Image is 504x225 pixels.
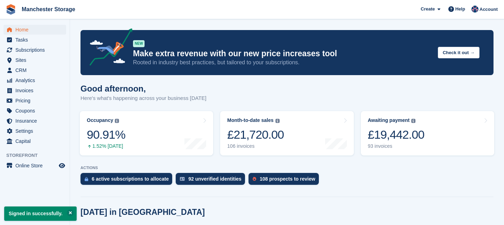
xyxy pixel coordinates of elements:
img: verify_identity-adf6edd0f0f0b5bbfe63781bf79b02c33cf7c696d77639b501bdc392416b5a36.svg [180,177,185,181]
a: menu [3,45,66,55]
div: 92 unverified identities [188,176,241,182]
a: 92 unverified identities [176,173,248,188]
img: active_subscription_to_allocate_icon-d502201f5373d7db506a760aba3b589e785aa758c864c3986d89f69b8ff3... [85,177,88,181]
a: Preview store [58,161,66,170]
span: Sites [15,55,57,65]
a: menu [3,116,66,126]
div: 106 invoices [227,143,284,149]
p: Make extra revenue with our new price increases tool [133,49,432,59]
div: 108 prospects to review [260,176,315,182]
span: Insurance [15,116,57,126]
a: menu [3,126,66,136]
p: Signed in successfully. [4,206,77,221]
span: Tasks [15,35,57,45]
a: menu [3,75,66,85]
span: Account [479,6,498,13]
a: menu [3,136,66,146]
a: Manchester Storage [19,3,78,15]
img: stora-icon-8386f47178a22dfd0bd8f6a31ec36ba5ce8667c1dd55bd0f319d3a0aa187defe.svg [6,4,16,15]
img: prospect-51fa495bee0391a8d652442698ab0144808aea92771e9ea1ae160a38d050c398.svg [253,177,256,181]
span: Online Store [15,161,57,170]
div: 90.91% [87,128,125,142]
span: Invoices [15,86,57,95]
h1: Good afternoon, [80,84,206,93]
div: 93 invoices [368,143,425,149]
a: menu [3,35,66,45]
button: Check it out → [438,47,479,58]
div: £19,442.00 [368,128,425,142]
a: menu [3,106,66,116]
p: Rooted in industry best practices, but tailored to your subscriptions. [133,59,432,66]
div: 1.52% [DATE] [87,143,125,149]
span: Storefront [6,152,70,159]
img: icon-info-grey-7440780725fd019a000dd9b08b2336e03edf1995a4989e88bcd33f0948082b44.svg [115,119,119,123]
a: Awaiting payment £19,442.00 93 invoices [361,111,494,155]
span: Capital [15,136,57,146]
span: Home [15,25,57,35]
p: Here's what's happening across your business [DATE] [80,94,206,102]
span: Pricing [15,96,57,106]
span: Settings [15,126,57,136]
span: Subscriptions [15,45,57,55]
img: price-adjustments-announcement-icon-8257ccfd72463d97f412b2fc003d46551f7dbcb40ab6d574587a9cd5c0d94... [84,28,133,68]
span: Help [455,6,465,13]
p: ACTIONS [80,166,493,170]
a: menu [3,65,66,75]
h2: [DATE] in [GEOGRAPHIC_DATA] [80,208,205,217]
div: NEW [133,40,145,47]
div: Occupancy [87,117,113,123]
a: menu [3,25,66,35]
span: Coupons [15,106,57,116]
div: £21,720.00 [227,128,284,142]
img: icon-info-grey-7440780725fd019a000dd9b08b2336e03edf1995a4989e88bcd33f0948082b44.svg [275,119,280,123]
div: Month-to-date sales [227,117,273,123]
a: Occupancy 90.91% 1.52% [DATE] [80,111,213,155]
a: 108 prospects to review [248,173,322,188]
a: Month-to-date sales £21,720.00 106 invoices [220,111,353,155]
span: Analytics [15,75,57,85]
img: icon-info-grey-7440780725fd019a000dd9b08b2336e03edf1995a4989e88bcd33f0948082b44.svg [411,119,415,123]
div: Awaiting payment [368,117,410,123]
a: menu [3,86,66,95]
div: 6 active subscriptions to allocate [92,176,169,182]
a: menu [3,55,66,65]
a: 6 active subscriptions to allocate [80,173,176,188]
span: Create [421,6,435,13]
a: menu [3,96,66,106]
span: CRM [15,65,57,75]
a: menu [3,161,66,170]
